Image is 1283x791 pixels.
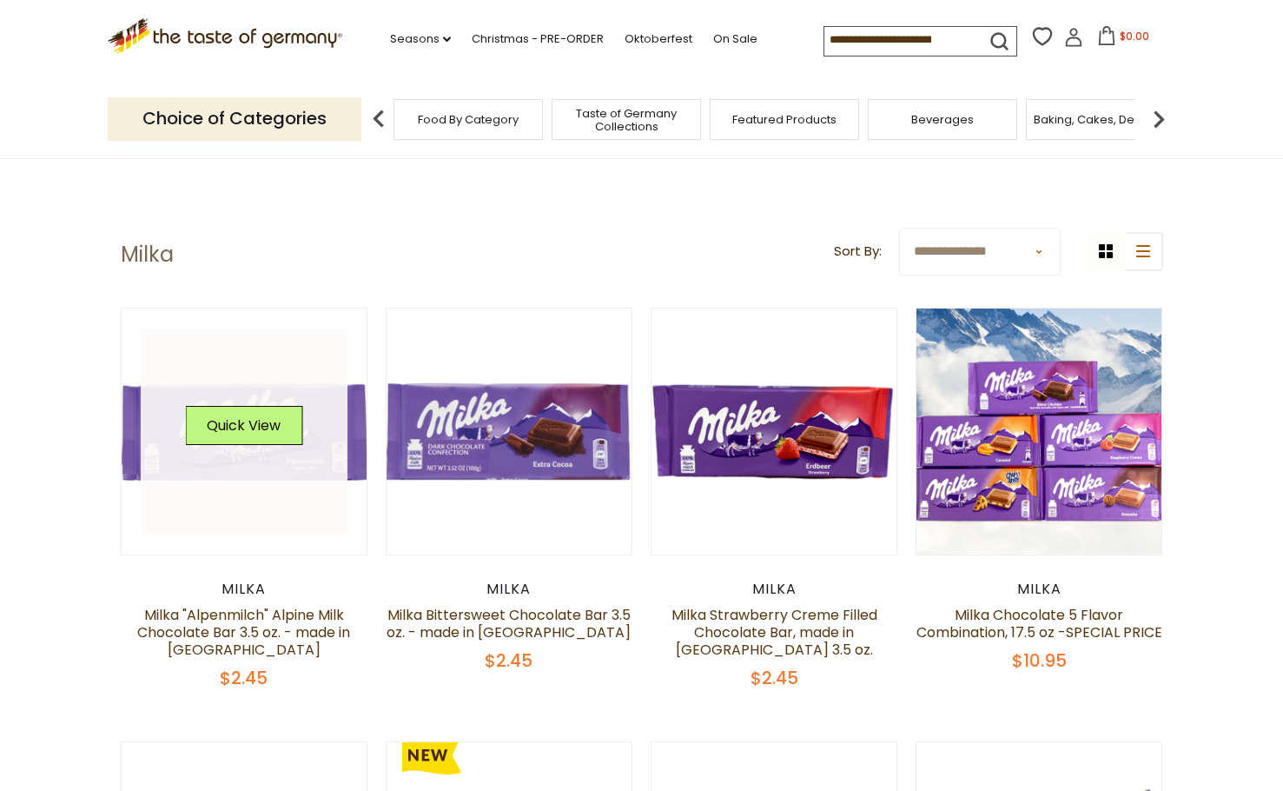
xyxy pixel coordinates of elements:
[472,30,604,49] a: Christmas - PRE-ORDER
[386,581,633,598] div: Milka
[485,648,532,673] span: $2.45
[121,242,174,268] h1: Milka
[916,581,1163,598] div: Milka
[361,102,396,136] img: previous arrow
[220,666,268,690] span: $2.45
[732,113,837,126] a: Featured Products
[387,605,631,642] a: Milka Bittersweet Chocolate Bar 3.5 oz. - made in [GEOGRAPHIC_DATA]
[122,309,367,555] img: Milka
[121,581,368,598] div: Milka
[418,113,519,126] a: Food By Category
[137,605,350,660] a: Milka "Alpenmilch" Alpine Milk Chocolate Bar 3.5 oz. - made in [GEOGRAPHIC_DATA]
[916,605,1162,642] a: Milka Chocolate 5 Flavor Combination, 17.5 oz -SPECIAL PRICE
[108,97,361,140] p: Choice of Categories
[713,30,757,49] a: On Sale
[390,30,451,49] a: Seasons
[751,666,798,690] span: $2.45
[911,113,974,126] a: Beverages
[1120,29,1149,43] span: $0.00
[387,309,632,555] img: Milka
[651,581,898,598] div: Milka
[1034,113,1168,126] a: Baking, Cakes, Desserts
[1087,26,1161,52] button: $0.00
[1012,648,1067,673] span: $10.95
[834,241,882,263] label: Sort By:
[916,309,1162,555] img: Milka
[625,30,692,49] a: Oktoberfest
[185,406,302,445] button: Quick View
[557,107,696,133] a: Taste of Germany Collections
[671,605,877,660] a: Milka Strawberry Creme Filled Chocolate Bar, made in [GEOGRAPHIC_DATA] 3.5 oz.
[1141,102,1176,136] img: next arrow
[651,309,897,555] img: Milka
